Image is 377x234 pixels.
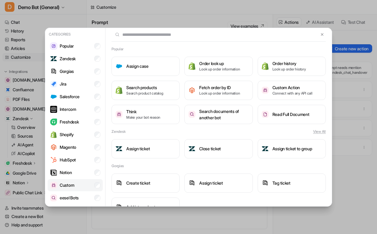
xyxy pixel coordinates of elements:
img: Fetch order by ID [188,87,196,94]
p: Notion [60,169,72,176]
p: Look up order information [199,67,240,72]
img: Search products [115,86,123,94]
button: Assign ticketAssign ticket [112,139,180,158]
p: Freshdesk [60,119,79,125]
button: Close ticketClose ticket [184,139,253,158]
img: Close ticket [188,145,196,152]
button: Search documents of another botSearch documents of another bot [184,105,253,124]
button: Order look upOrder look upLook up order information [184,57,253,76]
button: Custom ActionCustom ActionConnect with any API call [258,81,326,100]
p: Jira [60,81,67,87]
button: Search productsSearch productsSearch product catalog [112,81,180,100]
img: Order history [262,62,269,70]
button: View All [313,129,326,134]
p: Categories [48,30,103,38]
p: eesel Bots [60,195,79,201]
img: Assign ticket [188,179,196,186]
h3: Search products [126,84,163,91]
h3: Think [126,108,160,115]
h3: Tag ticket [272,180,291,186]
button: Add internal noteAdd internal note [112,198,180,217]
h3: Order history [272,60,306,67]
h2: Zendesk [112,129,125,134]
p: Gorgias [60,68,74,74]
h3: Add internal note [126,204,158,210]
h3: Close ticket [199,145,221,152]
p: Search product catalog [126,91,163,96]
p: Look up order information [199,91,240,96]
button: Fetch order by IDFetch order by IDLook up order information [184,81,253,100]
img: Tag ticket [262,179,269,186]
p: Look up order history [272,67,306,72]
img: Read Full Document [262,111,269,118]
button: Assign ticket to groupAssign ticket to group [258,139,326,158]
h3: Assign ticket [126,145,150,152]
h3: Search documents of another bot [199,108,249,121]
h3: Assign ticket to group [272,145,312,152]
p: Magento [60,144,76,150]
h3: Fetch order by ID [199,84,240,91]
p: Zendesk [60,55,76,62]
img: Order look up [188,62,196,70]
img: Search documents of another bot [188,111,196,118]
h3: Assign ticket [199,180,223,186]
h3: Order look up [199,60,240,67]
button: Assign ticketAssign ticket [184,173,253,193]
p: Intercom [60,106,76,112]
img: Think [115,111,123,118]
p: Salesforce [60,93,80,100]
button: ThinkThinkMake your bot reason [112,105,180,124]
h3: Read Full Document [272,111,309,117]
h2: Popular [112,46,123,52]
button: Assign caseAssign case [112,57,180,76]
h3: Custom Action [272,84,313,91]
button: Tag ticketTag ticket [258,173,326,193]
p: Connect with any API call [272,91,313,96]
img: Assign case [115,63,123,70]
button: Create ticketCreate ticket [112,173,180,193]
h2: Gorgias [112,163,124,169]
p: Popular [60,43,74,49]
img: Assign ticket [115,145,123,152]
img: Assign ticket to group [262,145,269,152]
button: Read Full DocumentRead Full Document [258,105,326,124]
p: Shopify [60,131,74,138]
p: HubSpot [60,157,76,163]
img: Create ticket [115,179,123,186]
h3: Create ticket [126,180,150,186]
button: Order historyOrder historyLook up order history [258,57,326,76]
p: Make your bot reason [126,115,160,120]
h3: Assign case [126,63,149,69]
img: Custom Action [262,87,269,94]
p: Custom [60,182,74,188]
img: Add internal note [115,204,123,211]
